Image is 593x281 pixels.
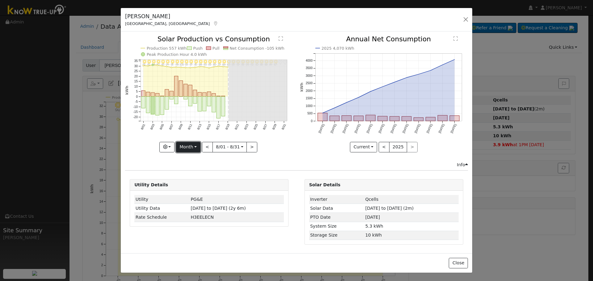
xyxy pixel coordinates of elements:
i: 8/04 - Clear [157,60,160,64]
button: 8/01 - 8/31 [212,142,247,152]
rect: onclick="" [151,93,155,97]
circle: onclick="" [171,67,172,68]
rect: onclick="" [221,97,225,116]
rect: onclick="" [188,97,192,106]
i: 8/15 - Clear [208,60,212,64]
circle: onclick="" [345,101,348,104]
text: 35 [134,60,138,63]
i: 8/12 - Clear [194,60,198,64]
span: Q [191,215,214,220]
text: [DATE] [366,123,373,134]
rect: onclick="" [212,97,216,112]
p: 93° [207,64,213,66]
i: 8/18 - MostlyClear [222,60,226,64]
text: 8/29 [272,123,277,130]
rect: onclick="" [330,116,339,121]
text: 0 [311,119,313,123]
rect: onclick="" [179,81,183,97]
i: 8/16 - MostlyClear [213,60,217,64]
span: [DATE] [365,215,380,220]
text: 8/19 [225,123,230,130]
text: 8/31 [281,123,287,130]
text: [DATE] [426,123,433,134]
rect: onclick="" [212,93,216,97]
td: System Size [309,222,364,231]
circle: onclick="" [185,67,186,68]
button: Month [176,142,200,152]
i: 8/10 - Clear [185,60,188,64]
i: 8/13 - Clear [199,60,203,64]
text: Solar Production vs Consumption [158,35,270,43]
circle: onclick="" [429,69,432,72]
text: [DATE] [414,123,421,134]
p: 95° [193,64,199,66]
text: 2500 [305,82,313,85]
rect: onclick="" [342,116,351,121]
circle: onclick="" [333,107,336,109]
text: 25 [134,70,138,73]
p: ° [282,64,288,66]
circle: onclick="" [208,68,210,69]
td: Utility [134,195,190,204]
rect: onclick="" [193,97,197,104]
text: 4000 [305,59,313,62]
strong: Solar Details [309,182,340,187]
circle: onclick="" [190,67,191,68]
circle: onclick="" [213,66,214,68]
text: 8/27 [262,123,268,130]
circle: onclick="" [441,64,444,66]
text:  [453,36,458,41]
td: Storage Size [309,231,364,240]
rect: onclick="" [141,91,145,97]
i: 8/09 - Clear [180,60,184,64]
td: Inverter [309,195,364,204]
text: kWh [125,86,129,95]
text: [DATE] [318,123,325,134]
span: ID: 16342900, authorized: 03/06/25 [191,197,203,202]
button: 2025 [389,142,407,152]
p: 80° [212,64,218,66]
span: [DATE] to [DATE] (2y 6m) [191,206,246,211]
p: 87° [156,64,162,66]
i: 8/05 - Clear [161,60,165,64]
rect: onclick="" [160,97,164,115]
td: PTO Date [309,213,364,222]
rect: onclick="" [151,97,155,114]
text: 8/11 [187,123,193,130]
circle: onclick="" [381,86,384,88]
rect: onclick="" [450,116,459,121]
rect: onclick="" [203,93,206,97]
rect: onclick="" [175,76,178,97]
text: 5 [136,90,138,93]
rect: onclick="" [146,92,150,97]
rect: onclick="" [188,85,192,97]
button: > [246,142,257,152]
circle: onclick="" [157,65,158,66]
text: Pull [212,46,220,51]
p: 100° [179,64,185,66]
rect: onclick="" [414,118,423,121]
a: Map [213,21,218,26]
span: [DATE] to [DATE] (2m) [365,206,414,211]
rect: onclick="" [141,97,145,108]
circle: onclick="" [176,67,177,68]
text: 1500 [305,97,313,100]
rect: onclick="" [156,97,159,115]
p: 86° [151,64,157,66]
strong: Utility Details [134,182,168,187]
text: 8/25 [253,123,259,130]
rect: onclick="" [207,97,211,106]
text: 8/03 [149,123,155,130]
i: 8/03 - Clear [152,60,156,64]
text: 8/01 [140,123,146,130]
rect: onclick="" [402,117,411,121]
td: Rate Schedule [134,213,190,222]
rect: onclick="" [438,115,447,121]
circle: onclick="" [152,64,154,66]
rect: onclick="" [198,93,202,97]
text: [DATE] [342,123,349,134]
circle: onclick="" [453,58,456,61]
text: 8/15 [206,123,212,130]
div: Info [457,162,468,168]
rect: onclick="" [175,97,178,104]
